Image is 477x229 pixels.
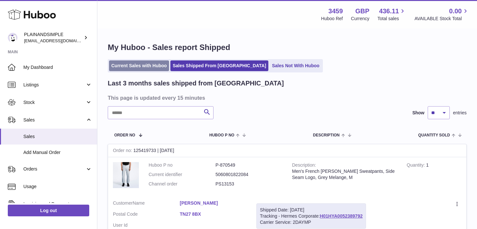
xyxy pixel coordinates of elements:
dd: P-870549 [215,162,282,168]
div: Tracking - Hermes Corporate: [256,203,366,229]
strong: Quantity [407,162,426,169]
div: PLAINANDSIMPLE [24,32,82,44]
span: 0.00 [449,7,462,16]
span: Huboo P no [209,133,234,137]
span: Customer [113,200,133,206]
img: duco@plainandsimple.com [8,33,18,43]
span: [EMAIL_ADDRESS][DOMAIN_NAME] [24,38,95,43]
h2: Last 3 months sales shipped from [GEOGRAPHIC_DATA] [108,79,284,88]
span: My Dashboard [23,64,92,70]
span: Order No [114,133,135,137]
div: Carrier Service: 2DAYMP [260,219,362,225]
a: 0.00 AVAILABLE Stock Total [414,7,469,22]
span: Invoicing and Payments [23,201,85,207]
dt: User Id [113,222,180,228]
strong: Description [292,162,316,169]
span: Sales [23,117,85,123]
div: Currency [351,16,370,22]
span: Stock [23,99,85,106]
a: Sales Shipped From [GEOGRAPHIC_DATA] [170,60,268,71]
dt: Current identifier [149,172,215,178]
span: Sales [23,134,92,140]
span: Usage [23,184,92,190]
strong: GBP [355,7,369,16]
a: Sales Not With Huboo [270,60,322,71]
dd: 5060801822084 [215,172,282,178]
span: entries [453,110,467,116]
span: AVAILABLE Stock Total [414,16,469,22]
dd: PS13153 [215,181,282,187]
a: [PERSON_NAME] [180,200,247,206]
a: TN27 8BX [180,211,247,217]
dt: Name [113,200,180,208]
h1: My Huboo - Sales report Shipped [108,42,467,53]
span: Description [313,133,339,137]
div: Huboo Ref [321,16,343,22]
span: Listings [23,82,85,88]
img: 34591707913233.jpeg [113,162,139,188]
dt: Channel order [149,181,215,187]
dt: Postal Code [113,211,180,219]
label: Show [412,110,424,116]
a: H01HYA0052389792 [320,213,363,219]
div: Shipped Date: [DATE] [260,207,362,213]
span: 436.11 [379,7,399,16]
h3: This page is updated every 15 minutes [108,94,465,101]
a: Log out [8,205,89,216]
strong: 3459 [328,7,343,16]
span: Add Manual Order [23,149,92,156]
td: 1 [402,157,466,195]
strong: Order no [113,148,133,155]
span: Quantity Sold [418,133,450,137]
dt: Huboo P no [149,162,215,168]
div: 125419733 | [DATE] [108,144,466,157]
span: Total sales [377,16,406,22]
a: 436.11 Total sales [377,7,406,22]
div: Men's French [PERSON_NAME] Sweatpants, Side Seam Logo, Grey Melange, M [292,168,397,181]
a: Current Sales with Huboo [109,60,169,71]
span: Orders [23,166,85,172]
